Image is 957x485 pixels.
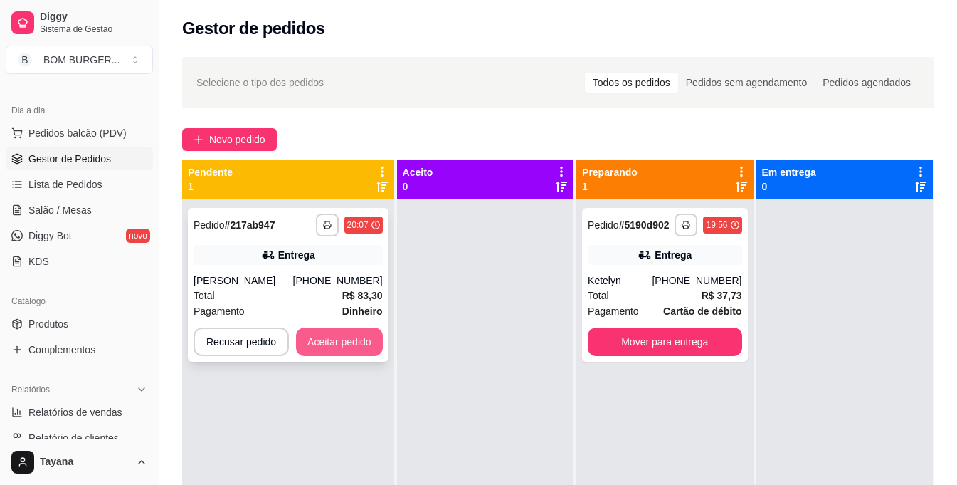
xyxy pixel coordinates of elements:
span: Total [194,288,215,303]
div: Pedidos sem agendamento [678,73,815,93]
div: BOM BURGER ... [43,53,120,67]
div: 20:07 [347,219,369,231]
button: Aceitar pedido [296,328,383,356]
a: Relatório de clientes [6,427,153,449]
a: KDS [6,250,153,273]
span: Produtos [28,317,68,331]
a: Complementos [6,338,153,361]
p: 0 [762,179,816,194]
span: Pedidos balcão (PDV) [28,126,127,140]
button: Recusar pedido [194,328,289,356]
span: Lista de Pedidos [28,177,102,192]
div: Pedidos agendados [815,73,919,93]
a: Diggy Botnovo [6,224,153,247]
span: B [18,53,32,67]
h2: Gestor de pedidos [182,17,325,40]
span: Selecione o tipo dos pedidos [196,75,324,90]
span: Sistema de Gestão [40,24,147,35]
span: Relatório de clientes [28,431,119,445]
p: 1 [582,179,638,194]
strong: R$ 83,30 [342,290,383,301]
div: 19:56 [706,219,727,231]
p: 1 [188,179,233,194]
span: Pedido [194,219,225,231]
button: Pedidos balcão (PDV) [6,122,153,145]
button: Select a team [6,46,153,74]
span: Pedido [588,219,619,231]
span: Gestor de Pedidos [28,152,111,166]
div: Dia a dia [6,99,153,122]
span: Diggy [40,11,147,24]
div: Entrega [655,248,692,262]
button: Mover para entrega [588,328,741,356]
div: Todos os pedidos [585,73,678,93]
div: [PHONE_NUMBER] [652,273,741,288]
p: Pendente [188,165,233,179]
a: DiggySistema de Gestão [6,6,153,40]
span: Total [588,288,609,303]
span: Pagamento [194,303,245,319]
button: Tayana [6,445,153,479]
span: Pagamento [588,303,639,319]
span: Novo pedido [209,132,265,147]
span: Relatórios [11,384,50,395]
span: Diggy Bot [28,229,72,243]
span: plus [194,135,203,145]
strong: # 5190d902 [619,219,670,231]
a: Salão / Mesas [6,199,153,221]
p: Em entrega [762,165,816,179]
div: Entrega [278,248,315,262]
span: KDS [28,254,49,268]
p: 0 [403,179,433,194]
div: [PHONE_NUMBER] [293,273,383,288]
p: Aceito [403,165,433,179]
a: Produtos [6,313,153,335]
span: Complementos [28,343,95,357]
strong: # 217ab947 [225,219,275,231]
span: Salão / Mesas [28,203,92,217]
div: Ketelyn [588,273,652,288]
button: Novo pedido [182,128,277,151]
a: Gestor de Pedidos [6,147,153,170]
a: Lista de Pedidos [6,173,153,196]
strong: Dinheiro [342,306,383,317]
strong: R$ 37,73 [702,290,742,301]
span: Relatórios de vendas [28,405,122,419]
span: Tayana [40,456,130,469]
div: [PERSON_NAME] [194,273,293,288]
p: Preparando [582,165,638,179]
a: Relatórios de vendas [6,401,153,424]
div: Catálogo [6,290,153,313]
strong: Cartão de débito [663,306,741,317]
